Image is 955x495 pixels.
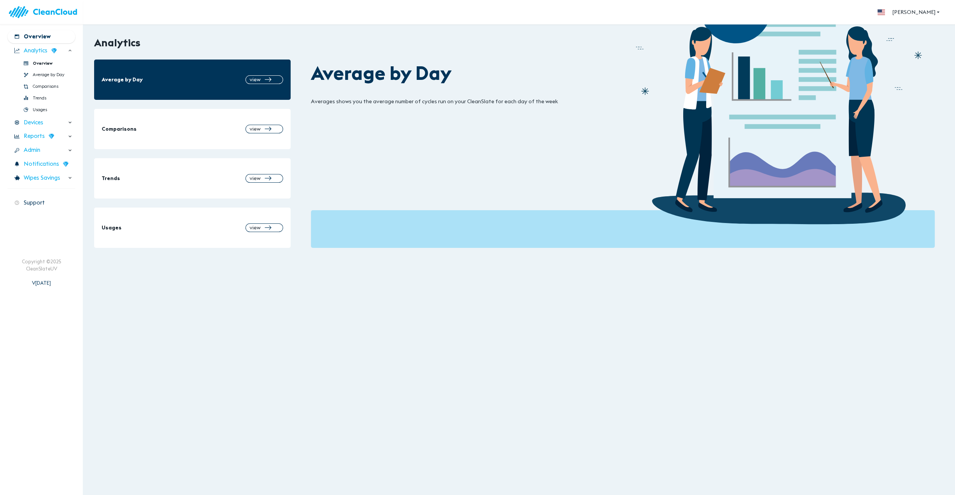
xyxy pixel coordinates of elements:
img: wD3W5TX8dC78QAAAABJRU5ErkJggg== [63,161,69,167]
div: Wipes Savings [8,171,75,185]
span: Reports [24,132,45,141]
div: Support [8,196,75,209]
div: Usages [8,104,75,115]
div: Reports [8,130,75,143]
span: Usages [33,107,47,113]
span: Analytics [24,46,47,55]
div: Average by Day [8,69,75,80]
span: Devices [24,118,43,127]
span: Comparisons [33,83,58,90]
img: wD3W5TX8dC78QAAAABJRU5ErkJggg== [51,48,57,53]
div: Overview [8,30,75,43]
div: V [DATE] [32,272,51,286]
span: Average by Day [33,72,64,78]
span: Usages [102,224,122,231]
span: [PERSON_NAME] [893,8,941,17]
div: Overview [8,58,75,69]
div: Trends [8,93,75,104]
button: [PERSON_NAME] [890,5,944,19]
div: Averages shows you the average number of cycles run on your CleanSlate for each day of the week [311,98,561,105]
button: more [873,4,890,20]
span: Notifications [24,160,59,168]
div: Devices [8,116,75,129]
span: Admin [24,146,40,154]
div: Average by Day [311,60,935,87]
img: wD3W5TX8dC78QAAAABJRU5ErkJggg== [49,133,54,139]
div: Analytics [8,44,75,57]
img: flag_us.eb7bbaae.svg [877,9,885,15]
span: view [250,76,260,83]
span: Support [24,199,45,207]
span: view [250,224,260,231]
span: view [250,174,260,182]
span: Trends [102,174,120,182]
h2: Analytics [94,37,140,49]
span: Trends [33,95,46,101]
div: Notifications [8,157,75,171]
img: logo.83bc1f05.svg [8,2,83,23]
span: Average by Day [102,76,143,83]
span: Overview [24,32,51,41]
div: Admin [8,144,75,157]
span: view [250,125,260,133]
span: Overview [33,60,53,67]
div: Comparisons [8,81,75,92]
span: Comparisons [102,125,137,133]
span: Wipes Savings [24,174,60,182]
div: Copyright © 2025 CleanSlateUV [22,258,61,272]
